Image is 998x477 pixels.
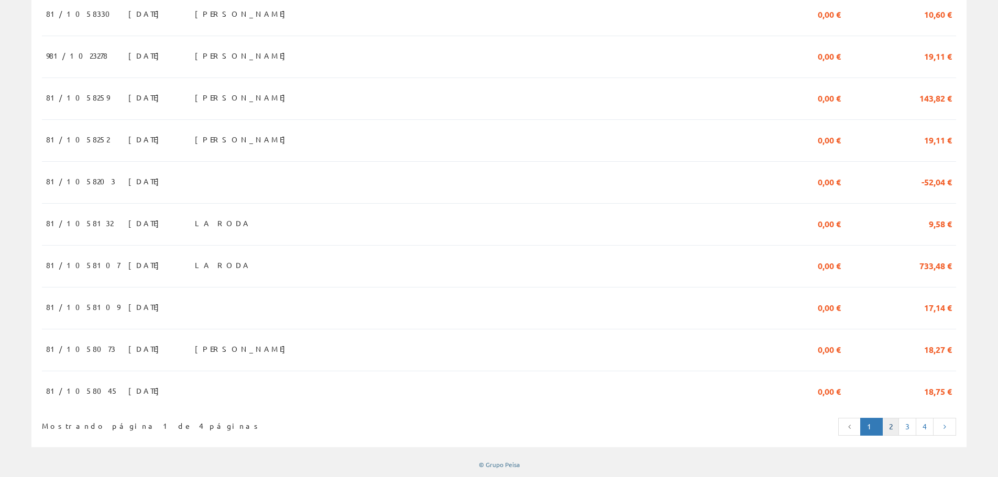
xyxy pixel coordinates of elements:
span: 17,14 € [924,298,952,316]
span: 0,00 € [818,256,841,274]
span: [DATE] [128,298,164,316]
span: -52,04 € [922,172,952,190]
span: 0,00 € [818,382,841,400]
span: 81/1058259 [46,88,109,106]
a: Página siguiente [933,418,956,436]
span: 81/1058107 [46,256,120,274]
span: 81/1058203 [46,172,115,190]
span: 143,82 € [919,88,952,106]
span: [DATE] [128,256,164,274]
div: © Grupo Peisa [31,460,967,469]
span: LA RODA [195,256,250,274]
span: 81/1058073 [46,340,115,358]
span: LA RODA [195,214,250,232]
span: 9,58 € [929,214,952,232]
span: [PERSON_NAME] [195,88,291,106]
span: [PERSON_NAME] [195,340,291,358]
span: 0,00 € [818,130,841,148]
span: 19,11 € [924,47,952,64]
div: Mostrando página 1 de 4 páginas [42,417,414,431]
span: [PERSON_NAME] [195,47,291,64]
span: 81/1058330 [46,5,116,23]
span: 81/1058252 [46,130,109,148]
span: 0,00 € [818,298,841,316]
span: 0,00 € [818,172,841,190]
span: [DATE] [128,5,164,23]
span: 0,00 € [818,88,841,106]
span: [DATE] [128,88,164,106]
span: [DATE] [128,340,164,358]
span: 81/1058045 [46,382,118,400]
span: 733,48 € [919,256,952,274]
span: [PERSON_NAME] [195,5,291,23]
span: [DATE] [128,214,164,232]
span: 19,11 € [924,130,952,148]
span: [DATE] [128,130,164,148]
a: 4 [916,418,934,436]
span: [PERSON_NAME] [195,130,291,148]
span: 81/1058132 [46,214,113,232]
span: [DATE] [128,172,164,190]
span: [DATE] [128,47,164,64]
span: 981/1023278 [46,47,107,64]
a: Página actual [860,418,883,436]
span: 18,75 € [924,382,952,400]
span: 10,60 € [924,5,952,23]
span: 0,00 € [818,5,841,23]
span: 81/1058109 [46,298,120,316]
a: Página anterior [838,418,861,436]
span: [DATE] [128,382,164,400]
span: 0,00 € [818,214,841,232]
a: 3 [898,418,916,436]
span: 0,00 € [818,47,841,64]
span: 18,27 € [924,340,952,358]
a: 2 [882,418,899,436]
span: 0,00 € [818,340,841,358]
